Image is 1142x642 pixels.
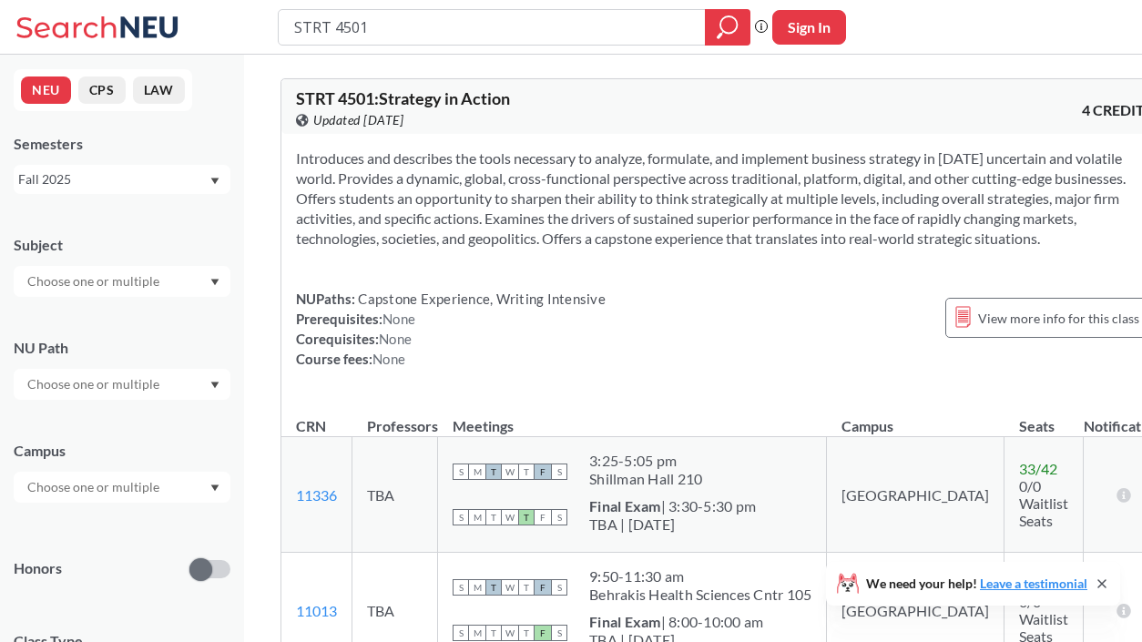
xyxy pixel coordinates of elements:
span: S [551,579,567,596]
span: 33 / 42 [1019,460,1057,477]
a: 11336 [296,486,337,504]
span: S [551,509,567,525]
svg: Dropdown arrow [210,279,219,286]
td: TBA [352,437,438,553]
div: NUPaths: Prerequisites: Corequisites: Course fees: [296,289,606,369]
div: TBA | [DATE] [589,515,756,534]
span: None [372,351,405,367]
a: 11013 [296,602,337,619]
span: We need your help! [866,577,1087,590]
button: NEU [21,76,71,104]
b: Final Exam [589,613,661,630]
div: Semesters [14,134,230,154]
span: F [535,464,551,480]
input: Choose one or multiple [18,476,171,498]
span: T [485,509,502,525]
span: S [453,579,469,596]
div: Dropdown arrow [14,266,230,297]
input: Choose one or multiple [18,270,171,292]
button: CPS [78,76,126,104]
button: LAW [133,76,185,104]
p: Honors [14,558,62,579]
div: Campus [14,441,230,461]
td: [GEOGRAPHIC_DATA] [827,437,1004,553]
div: magnifying glass [705,9,750,46]
span: M [469,625,485,641]
span: S [453,464,469,480]
span: W [502,509,518,525]
span: None [382,311,415,327]
span: M [469,509,485,525]
span: Capstone Experience, Writing Intensive [355,290,606,307]
a: Leave a testimonial [980,576,1087,591]
div: Shillman Hall 210 [589,470,702,488]
svg: magnifying glass [717,15,739,40]
div: 3:25 - 5:05 pm [589,452,702,470]
div: Dropdown arrow [14,369,230,400]
div: Behrakis Health Sciences Cntr 105 [589,586,811,604]
span: T [485,579,502,596]
input: Choose one or multiple [18,373,171,395]
div: CRN [296,416,326,436]
span: T [485,625,502,641]
span: T [518,579,535,596]
span: F [535,579,551,596]
span: M [469,579,485,596]
span: S [453,509,469,525]
button: Sign In [772,10,846,45]
div: Dropdown arrow [14,472,230,503]
div: Fall 2025Dropdown arrow [14,165,230,194]
svg: Dropdown arrow [210,382,219,389]
div: 9:50 - 11:30 am [589,567,811,586]
th: Meetings [438,398,827,437]
span: Updated [DATE] [313,110,403,130]
span: STRT 4501 : Strategy in Action [296,88,510,108]
th: Professors [352,398,438,437]
span: 0/0 Waitlist Seats [1019,477,1068,529]
input: Class, professor, course number, "phrase" [292,12,692,43]
b: Final Exam [589,497,661,515]
div: | 8:00-10:00 am [589,613,763,631]
th: Seats [1004,398,1084,437]
span: View more info for this class [978,307,1139,330]
span: W [502,464,518,480]
span: S [453,625,469,641]
span: W [502,625,518,641]
div: | 3:30-5:30 pm [589,497,756,515]
svg: Dropdown arrow [210,484,219,492]
span: T [518,464,535,480]
div: NU Path [14,338,230,358]
span: W [502,579,518,596]
span: T [485,464,502,480]
span: S [551,464,567,480]
span: T [518,625,535,641]
span: M [469,464,485,480]
span: T [518,509,535,525]
span: None [379,331,412,347]
span: S [551,625,567,641]
div: Subject [14,235,230,255]
span: F [535,625,551,641]
span: F [535,509,551,525]
th: Campus [827,398,1004,437]
svg: Dropdown arrow [210,178,219,185]
div: Fall 2025 [18,169,209,189]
